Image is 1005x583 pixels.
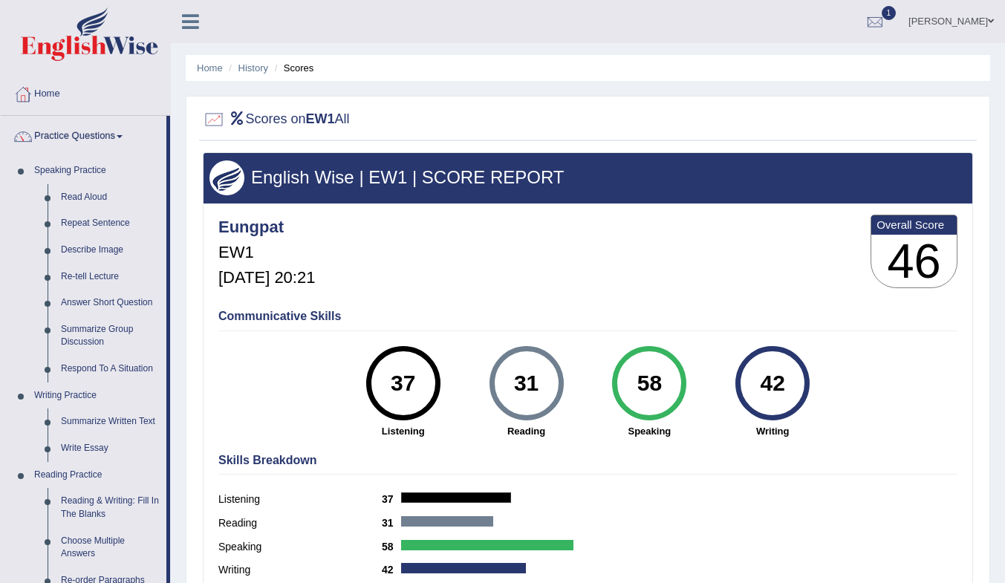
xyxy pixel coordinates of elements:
[718,424,827,438] strong: Writing
[1,116,166,153] a: Practice Questions
[376,352,430,414] div: 37
[218,310,957,323] h4: Communicative Skills
[876,218,952,231] b: Overall Score
[54,408,166,435] a: Summarize Written Text
[349,424,458,438] strong: Listening
[54,528,166,567] a: Choose Multiple Answers
[871,235,957,288] h3: 46
[382,564,401,576] b: 42
[382,493,401,505] b: 37
[218,218,315,236] h4: Eungpat
[218,515,382,531] label: Reading
[54,264,166,290] a: Re-tell Lecture
[218,562,382,578] label: Writing
[27,157,166,184] a: Speaking Practice
[622,352,677,414] div: 58
[218,539,382,555] label: Speaking
[209,160,244,195] img: wings.png
[382,517,401,529] b: 31
[54,488,166,527] a: Reading & Writing: Fill In The Blanks
[218,492,382,507] label: Listening
[218,269,315,287] h5: [DATE] 20:21
[306,111,335,126] b: EW1
[27,462,166,489] a: Reading Practice
[27,382,166,409] a: Writing Practice
[54,316,166,356] a: Summarize Group Discussion
[472,424,581,438] strong: Reading
[238,62,268,74] a: History
[54,184,166,211] a: Read Aloud
[1,74,170,111] a: Home
[54,435,166,462] a: Write Essay
[218,454,957,467] h4: Skills Breakdown
[54,237,166,264] a: Describe Image
[882,6,897,20] span: 1
[197,62,223,74] a: Home
[746,352,800,414] div: 42
[203,108,350,131] h2: Scores on All
[595,424,703,438] strong: Speaking
[382,541,401,553] b: 58
[218,244,315,261] h5: EW1
[54,290,166,316] a: Answer Short Question
[271,61,314,75] li: Scores
[54,210,166,237] a: Repeat Sentence
[54,356,166,382] a: Respond To A Situation
[499,352,553,414] div: 31
[209,168,966,187] h3: English Wise | EW1 | SCORE REPORT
